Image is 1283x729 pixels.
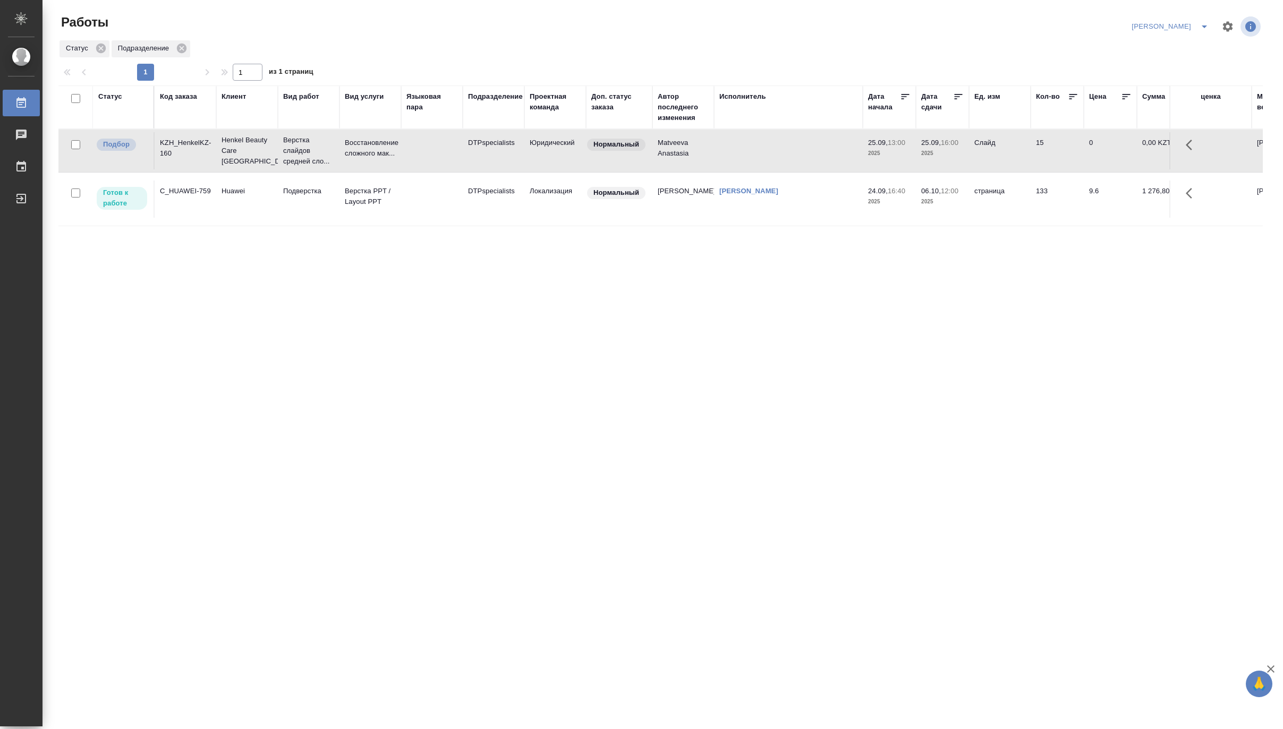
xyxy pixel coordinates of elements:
[1036,91,1060,102] div: Кол-во
[868,91,900,113] div: Дата начала
[593,187,639,198] p: Нормальный
[921,139,941,147] p: 25.09,
[974,91,1000,102] div: Ед. изм
[463,181,524,218] td: DTPspecialists
[1246,671,1272,697] button: 🙏
[719,91,766,102] div: Исполнитель
[969,132,1031,169] td: Слайд
[969,181,1031,218] td: страница
[888,139,905,147] p: 13:00
[98,91,122,102] div: Статус
[658,91,709,123] div: Автор последнего изменения
[524,181,586,218] td: Локализация
[345,138,396,159] p: Восстановление сложного мак...
[1195,91,1221,102] div: Оценка
[888,187,905,195] p: 16:40
[1179,181,1205,206] button: Здесь прячутся важные кнопки
[222,135,273,167] p: Henkel Beauty Care [GEOGRAPHIC_DATA]
[222,91,246,102] div: Клиент
[1129,18,1215,35] div: split button
[921,196,964,207] p: 2025
[593,139,639,150] p: Нормальный
[96,138,148,152] div: Можно подбирать исполнителей
[1031,132,1084,169] td: 15
[524,132,586,169] td: Юридический
[652,181,714,218] td: [PERSON_NAME]
[1137,132,1190,169] td: 0,00 KZT
[530,91,581,113] div: Проектная команда
[160,138,211,159] div: KZH_HenkelKZ-160
[652,132,714,169] td: Matveeva Anastasia
[160,186,211,196] div: C_HUAWEI-759
[58,14,108,31] span: Работы
[283,135,334,167] p: Верстка слайдов средней сло...
[868,196,911,207] p: 2025
[1084,132,1137,169] td: 0
[868,187,888,195] p: 24.09,
[1240,16,1263,37] span: Посмотреть информацию
[868,139,888,147] p: 25.09,
[921,148,964,159] p: 2025
[1250,673,1268,695] span: 🙏
[103,139,130,150] p: Подбор
[941,187,958,195] p: 12:00
[468,91,523,102] div: Подразделение
[719,187,778,195] a: [PERSON_NAME]
[1031,181,1084,218] td: 133
[160,91,197,102] div: Код заказа
[345,186,396,207] p: Верстка PPT / Layout PPT
[921,187,941,195] p: 06.10,
[283,186,334,196] p: Подверстка
[103,187,141,209] p: Готов к работе
[1179,132,1205,158] button: Здесь прячутся важные кнопки
[868,148,911,159] p: 2025
[118,43,173,54] p: Подразделение
[1215,14,1240,39] span: Настроить таблицу
[1084,181,1137,218] td: 9.6
[941,139,958,147] p: 16:00
[112,40,190,57] div: Подразделение
[269,65,313,81] span: из 1 страниц
[921,91,953,113] div: Дата сдачи
[345,91,384,102] div: Вид услуги
[66,43,92,54] p: Статус
[1137,181,1190,218] td: 1 276,80 ₽
[60,40,109,57] div: Статус
[283,91,319,102] div: Вид работ
[591,91,647,113] div: Доп. статус заказа
[222,186,273,196] p: Huawei
[463,132,524,169] td: DTPspecialists
[96,186,148,211] div: Исполнитель может приступить к работе
[1089,91,1107,102] div: Цена
[1142,91,1165,102] div: Сумма
[406,91,457,113] div: Языковая пара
